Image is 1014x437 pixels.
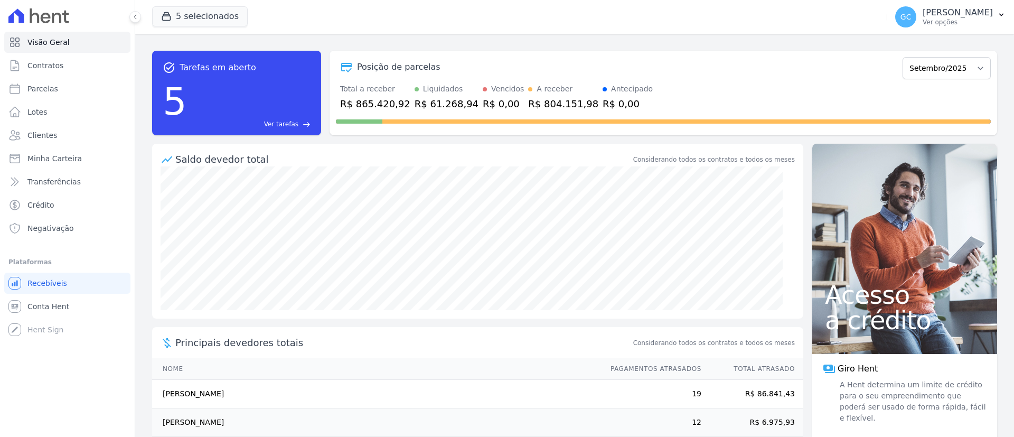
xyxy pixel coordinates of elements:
span: Negativação [27,223,74,234]
a: Visão Geral [4,32,130,53]
span: Acesso [825,282,984,308]
div: Antecipado [611,83,653,95]
div: R$ 0,00 [603,97,653,111]
span: Crédito [27,200,54,210]
span: Parcelas [27,83,58,94]
div: Posição de parcelas [357,61,440,73]
a: Conta Hent [4,296,130,317]
span: Recebíveis [27,278,67,289]
span: task_alt [163,61,175,74]
a: Transferências [4,171,130,192]
td: 12 [600,408,702,437]
div: Liquidados [423,83,463,95]
div: Considerando todos os contratos e todos os meses [633,155,795,164]
span: Clientes [27,130,57,141]
span: Visão Geral [27,37,70,48]
p: Ver opções [923,18,993,26]
span: Transferências [27,176,81,187]
a: Ver tarefas east [191,119,311,129]
span: Giro Hent [838,362,878,375]
a: Lotes [4,101,130,123]
div: R$ 865.420,92 [340,97,410,111]
span: Ver tarefas [264,119,298,129]
div: Vencidos [491,83,524,95]
td: R$ 86.841,43 [702,380,803,408]
div: R$ 0,00 [483,97,524,111]
div: R$ 61.268,94 [415,97,478,111]
td: [PERSON_NAME] [152,408,600,437]
td: 19 [600,380,702,408]
span: Conta Hent [27,301,69,312]
span: east [303,120,311,128]
div: A receber [537,83,572,95]
a: Crédito [4,194,130,216]
span: Considerando todos os contratos e todos os meses [633,338,795,348]
th: Nome [152,358,600,380]
a: Minha Carteira [4,148,130,169]
span: GC [900,13,912,21]
th: Total Atrasado [702,358,803,380]
a: Clientes [4,125,130,146]
td: [PERSON_NAME] [152,380,600,408]
button: 5 selecionados [152,6,248,26]
a: Parcelas [4,78,130,99]
div: Total a receber [340,83,410,95]
div: Saldo devedor total [175,152,631,166]
span: Tarefas em aberto [180,61,256,74]
span: Lotes [27,107,48,117]
th: Pagamentos Atrasados [600,358,702,380]
span: Contratos [27,60,63,71]
a: Negativação [4,218,130,239]
button: GC [PERSON_NAME] Ver opções [887,2,1014,32]
a: Recebíveis [4,273,130,294]
span: Principais devedores totais [175,336,631,350]
a: Contratos [4,55,130,76]
td: R$ 6.975,93 [702,408,803,437]
div: 5 [163,74,187,129]
p: [PERSON_NAME] [923,7,993,18]
span: A Hent determina um limite de crédito para o seu empreendimento que poderá ser usado de forma ráp... [838,379,987,424]
div: R$ 804.151,98 [528,97,598,111]
span: Minha Carteira [27,153,82,164]
div: Plataformas [8,256,126,268]
span: a crédito [825,308,984,333]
